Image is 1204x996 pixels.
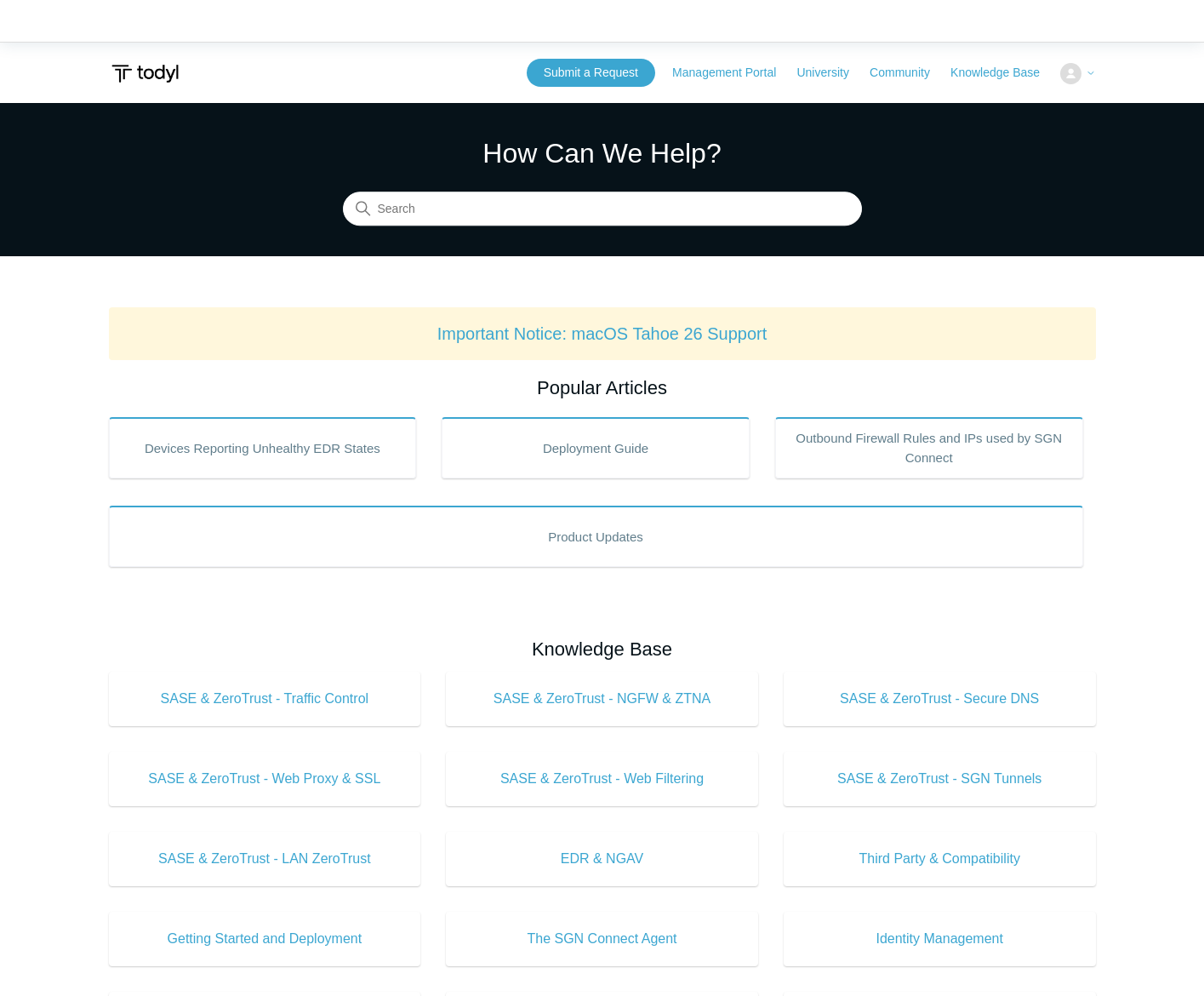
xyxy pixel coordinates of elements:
[809,929,1070,949] span: Identity Management
[446,672,758,726] a: SASE & ZeroTrust - NGFW & ZTNA
[134,929,396,949] span: Getting Started and Deployment
[109,374,1096,402] h2: Popular Articles
[442,417,750,478] a: Deployment Guide
[784,752,1096,806] a: SASE & ZeroTrust - SGN Tunnels
[809,689,1070,709] span: SASE & ZeroTrust - Secure DNS
[109,912,421,966] a: Getting Started and Deployment
[796,64,865,82] a: University
[870,64,947,82] a: Community
[784,832,1096,886] a: Third Party & Compatibility
[109,635,1096,663] h2: Knowledge Base
[672,64,793,82] a: Management Portal
[784,912,1096,966] a: Identity Management
[109,58,181,89] img: Todyl Support Center Help Center home page
[471,849,733,869] span: EDR & NGAV
[471,929,733,949] span: The SGN Connect Agent
[109,506,1083,567] a: Product Updates
[109,672,421,726] a: SASE & ZeroTrust - Traffic Control
[437,324,767,343] a: Important Notice: macOS Tahoe 26 Support
[446,752,758,806] a: SASE & ZeroTrust - Web Filtering
[809,769,1070,789] span: SASE & ZeroTrust - SGN Tunnels
[109,752,421,806] a: SASE & ZeroTrust - Web Proxy & SSL
[446,912,758,966] a: The SGN Connect Agent
[134,849,396,869] span: SASE & ZeroTrust - LAN ZeroTrust
[527,59,655,87] a: Submit a Request
[950,64,1057,82] a: Knowledge Base
[471,689,733,709] span: SASE & ZeroTrust - NGFW & ZTNA
[775,417,1083,478] a: Outbound Firewall Rules and IPs used by SGN Connect
[343,133,862,174] h1: How Can We Help?
[809,849,1070,869] span: Third Party & Compatibility
[134,769,396,789] span: SASE & ZeroTrust - Web Proxy & SSL
[784,672,1096,726] a: SASE & ZeroTrust - Secure DNS
[343,192,862,226] input: Search
[109,417,417,478] a: Devices Reporting Unhealthy EDR States
[134,689,396,709] span: SASE & ZeroTrust - Traffic Control
[471,769,733,789] span: SASE & ZeroTrust - Web Filtering
[446,832,758,886] a: EDR & NGAV
[109,832,421,886] a: SASE & ZeroTrust - LAN ZeroTrust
